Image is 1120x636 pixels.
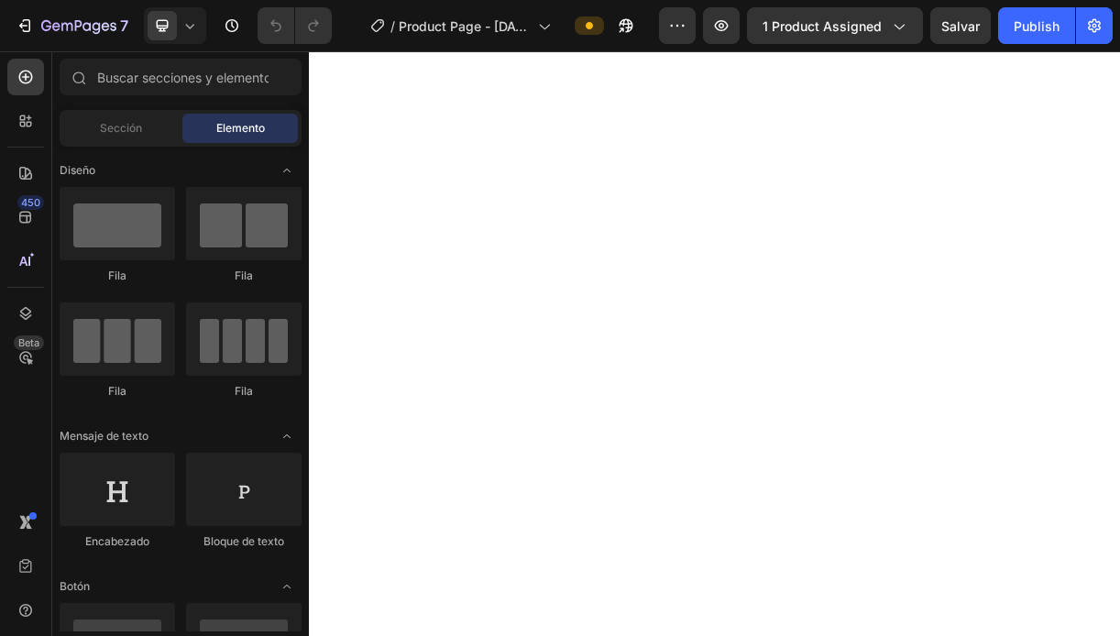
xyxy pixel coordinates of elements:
[60,578,90,595] span: Botón
[14,335,44,350] div: Beta
[186,383,302,400] div: Fila
[216,120,265,137] span: Elemento
[100,120,142,137] span: Sección
[390,16,395,36] span: /
[272,422,302,451] span: Alternar abierto
[763,16,882,36] span: 1 product assigned
[747,7,923,44] button: 1 product assigned
[930,7,991,44] button: Salvar
[941,18,980,34] span: Salvar
[60,383,175,400] div: Fila
[60,268,175,284] div: Fila
[60,428,148,444] span: Mensaje de texto
[7,7,137,44] button: 7
[17,195,44,210] div: 450
[258,7,332,44] div: Deshacer/Rehacer
[60,533,175,550] div: Encabezado
[272,572,302,601] span: Alternar abierto
[60,59,302,95] input: Buscar secciones y elementos
[998,7,1075,44] button: Publish
[186,268,302,284] div: Fila
[186,533,302,550] div: Bloque de texto
[1014,16,1060,36] font: Publish
[309,51,1120,636] iframe: Design area
[399,16,531,36] span: Product Page - [DATE] 12:00:49
[120,15,128,37] p: 7
[60,162,95,179] span: Diseño
[272,156,302,185] span: Alternar abierto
